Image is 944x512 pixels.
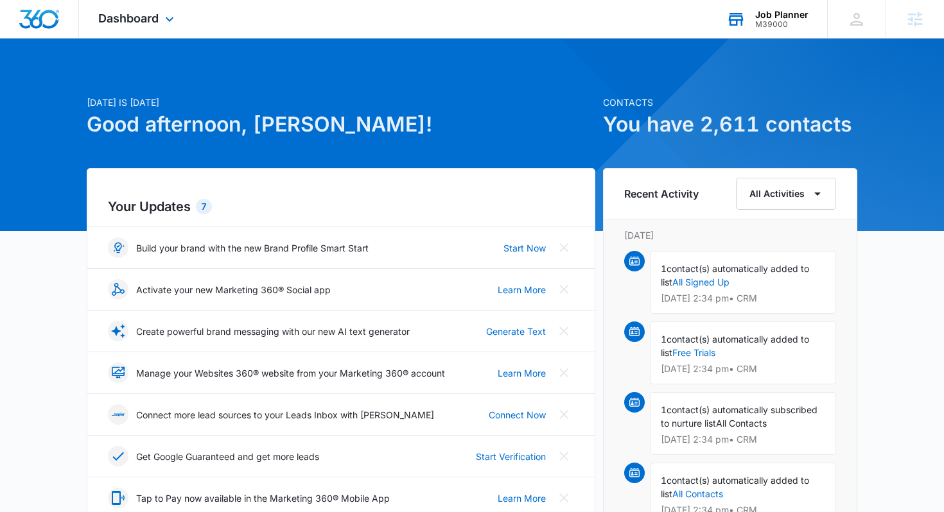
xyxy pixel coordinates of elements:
h2: Your Updates [108,197,574,216]
span: contact(s) automatically added to list [661,263,809,287]
span: 1 [661,263,667,274]
p: [DATE] is [DATE] [87,96,595,109]
button: Close [554,237,574,258]
p: [DATE] 2:34 pm • CRM [661,435,825,444]
button: Close [554,279,574,300]
a: Generate Text [486,325,546,338]
a: Connect Now [489,408,546,422]
button: Close [554,321,574,341]
p: Build your brand with the new Brand Profile Smart Start [136,241,369,255]
p: Manage your Websites 360® website from your Marketing 360® account [136,366,445,380]
div: account id [755,20,809,29]
span: All Contacts [716,418,767,429]
button: Close [554,404,574,425]
p: Tap to Pay now available in the Marketing 360® Mobile App [136,491,390,505]
p: [DATE] [624,228,836,242]
p: Create powerful brand messaging with our new AI text generator [136,325,410,338]
h1: You have 2,611 contacts [603,109,857,140]
button: Close [554,488,574,508]
a: Start Verification [476,450,546,463]
p: [DATE] 2:34 pm • CRM [661,294,825,303]
a: Start Now [503,241,546,255]
h1: Good afternoon, [PERSON_NAME]! [87,109,595,140]
a: Free Trials [672,347,715,358]
a: All Contacts [672,488,723,499]
span: contact(s) automatically added to list [661,475,809,499]
a: Learn More [498,491,546,505]
span: 1 [661,334,667,345]
span: contact(s) automatically subscribed to nurture list [661,404,817,429]
p: Get Google Guaranteed and get more leads [136,450,319,463]
a: All Signed Up [672,277,730,287]
div: account name [755,10,809,20]
a: Learn More [498,366,546,380]
p: Activate your new Marketing 360® Social app [136,283,331,296]
button: All Activities [736,178,836,210]
a: Learn More [498,283,546,296]
p: Contacts [603,96,857,109]
span: 1 [661,404,667,415]
span: Dashboard [98,12,159,25]
div: 7 [196,199,212,214]
button: Close [554,363,574,383]
p: Connect more lead sources to your Leads Inbox with [PERSON_NAME] [136,408,434,422]
p: [DATE] 2:34 pm • CRM [661,364,825,373]
button: Close [554,446,574,466]
span: 1 [661,475,667,486]
span: contact(s) automatically added to list [661,334,809,358]
h6: Recent Activity [624,186,699,201]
